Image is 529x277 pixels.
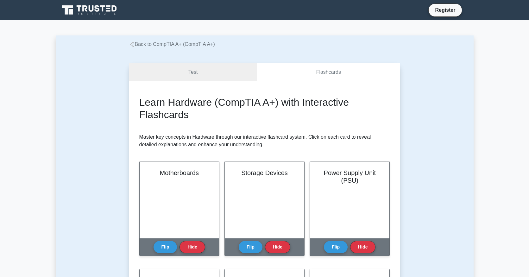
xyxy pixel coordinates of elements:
button: Hide [265,241,290,253]
h2: Learn Hardware (CompTIA A+) with Interactive Flashcards [139,96,390,121]
a: Back to CompTIA A+ (CompTIA A+) [129,41,215,47]
a: Register [431,6,459,14]
button: Flip [324,241,348,253]
h2: Storage Devices [232,169,297,177]
p: Master key concepts in Hardware through our interactive flashcard system. Click on each card to r... [139,133,390,148]
button: Flip [154,241,177,253]
h2: Power Supply Unit (PSU) [318,169,382,184]
button: Hide [350,241,375,253]
h2: Motherboards [147,169,211,177]
button: Flip [239,241,262,253]
button: Hide [179,241,205,253]
a: Test [129,63,257,81]
a: Flashcards [257,63,400,81]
